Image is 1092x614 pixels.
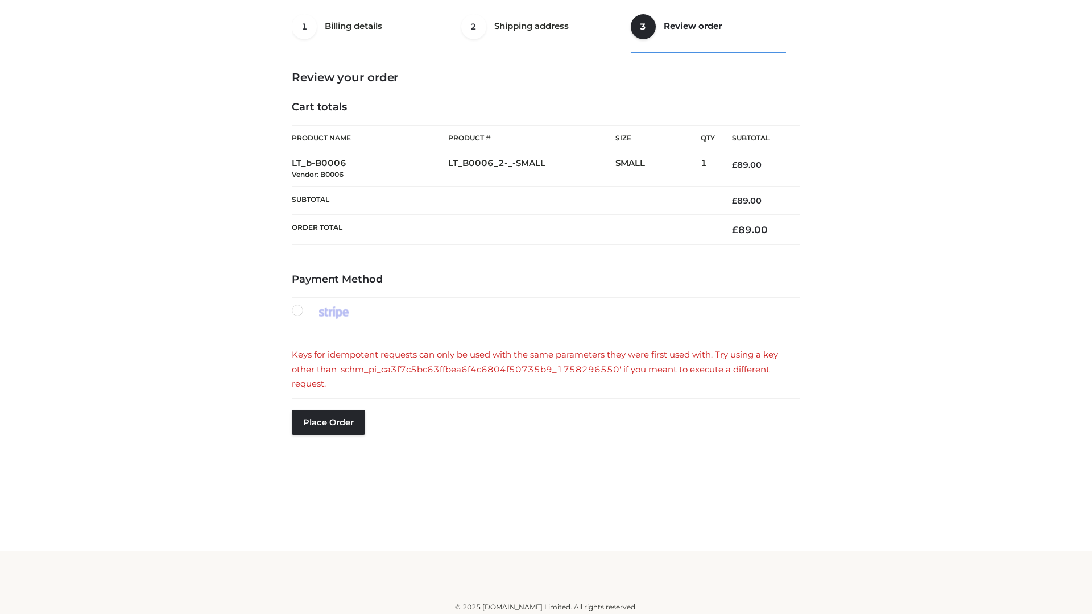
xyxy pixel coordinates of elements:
bdi: 89.00 [732,196,762,206]
span: £ [732,224,738,235]
button: Place order [292,410,365,435]
th: Qty [701,125,715,151]
td: SMALL [615,151,701,187]
td: LT_b-B0006 [292,151,448,187]
h4: Payment Method [292,273,800,286]
th: Product Name [292,125,448,151]
h3: Review your order [292,70,800,84]
bdi: 89.00 [732,224,768,235]
th: Order Total [292,215,715,245]
th: Subtotal [715,126,800,151]
div: Keys for idempotent requests can only be used with the same parameters they were first used with.... [292,347,800,391]
th: Product # [448,125,615,151]
small: Vendor: B0006 [292,170,344,179]
th: Subtotal [292,186,715,214]
td: LT_B0006_2-_-SMALL [448,151,615,187]
td: 1 [701,151,715,187]
h4: Cart totals [292,101,800,114]
bdi: 89.00 [732,160,762,170]
span: £ [732,160,737,170]
div: © 2025 [DOMAIN_NAME] Limited. All rights reserved. [169,601,923,613]
span: £ [732,196,737,206]
th: Size [615,126,695,151]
